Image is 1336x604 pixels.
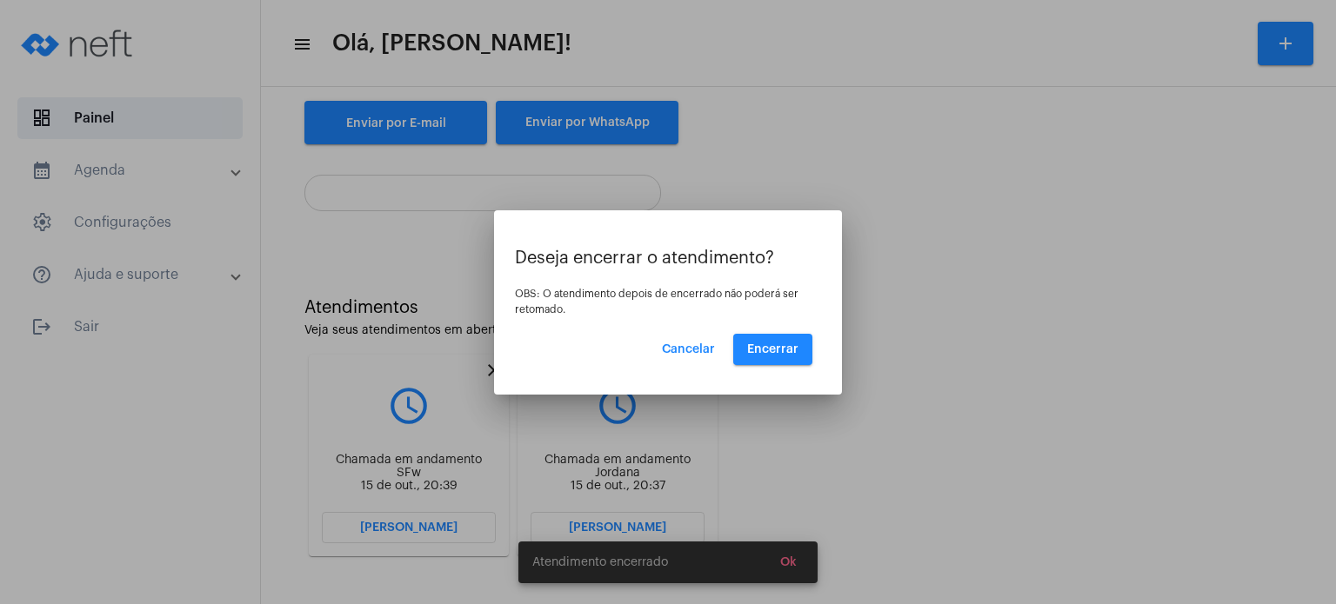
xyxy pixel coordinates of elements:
span: Encerrar [747,343,798,355]
button: Encerrar [733,334,812,365]
p: Deseja encerrar o atendimento? [515,249,821,268]
span: Cancelar [662,343,715,355]
button: Cancelar [648,334,729,365]
span: OBS: O atendimento depois de encerrado não poderá ser retomado. [515,289,798,315]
